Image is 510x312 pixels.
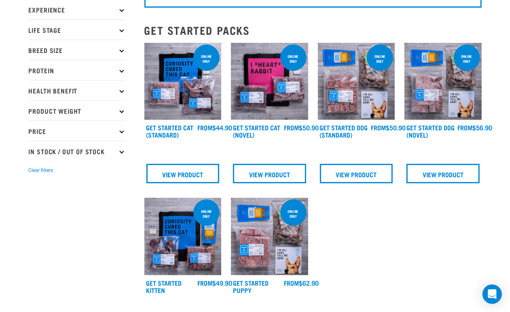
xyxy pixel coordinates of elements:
[280,205,307,222] div: online only
[457,124,492,131] div: $56.90
[144,43,222,120] img: Assortment Of Raw Essential Products For Cats Including, Blue And Black Tote Bag With "Curiosity ...
[29,167,53,174] button: Clear filters
[371,124,406,131] div: $50.90
[29,60,126,80] p: Protein
[320,125,368,136] a: Get Started Dog (Standard)
[284,125,299,129] span: FROM
[367,50,393,67] div: online only
[29,80,126,100] p: Health Benefit
[284,281,299,284] span: FROM
[197,279,232,287] div: $49.90
[233,281,269,292] a: Get Started Puppy
[284,279,319,287] div: $62.90
[146,281,182,292] a: Get Started Kitten
[231,198,308,275] img: NPS Puppy Update
[371,125,386,129] span: FROM
[233,125,280,136] a: Get Started Cat (Novel)
[457,125,472,129] span: FROM
[406,125,455,136] a: Get Started Dog (Novel)
[29,141,126,161] p: In Stock / Out Of Stock
[146,164,220,183] a: View Product
[193,205,220,222] div: online only
[320,164,393,183] a: View Product
[29,100,126,121] p: Product Weight
[404,43,482,120] img: NSP Dog Novel Update
[318,43,395,120] img: NSP Dog Standard Update
[193,50,220,67] div: online only
[29,40,126,60] p: Breed Size
[197,125,212,129] span: FROM
[197,124,232,131] div: $44.90
[482,284,502,304] div: Open Intercom Messenger
[144,24,482,36] h2: Get Started Packs
[406,164,480,183] a: View Product
[233,164,306,183] a: View Product
[280,50,307,67] div: online only
[146,125,194,136] a: Get Started Cat (Standard)
[454,50,480,67] div: online only
[144,198,222,275] img: NSP Kitten Update
[284,124,319,131] div: $50.90
[231,43,308,120] img: Assortment Of Raw Essential Products For Cats Including, Pink And Black Tote Bag With "I *Heart* ...
[29,121,126,141] p: Price
[197,281,212,284] span: FROM
[29,19,126,40] p: Life Stage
